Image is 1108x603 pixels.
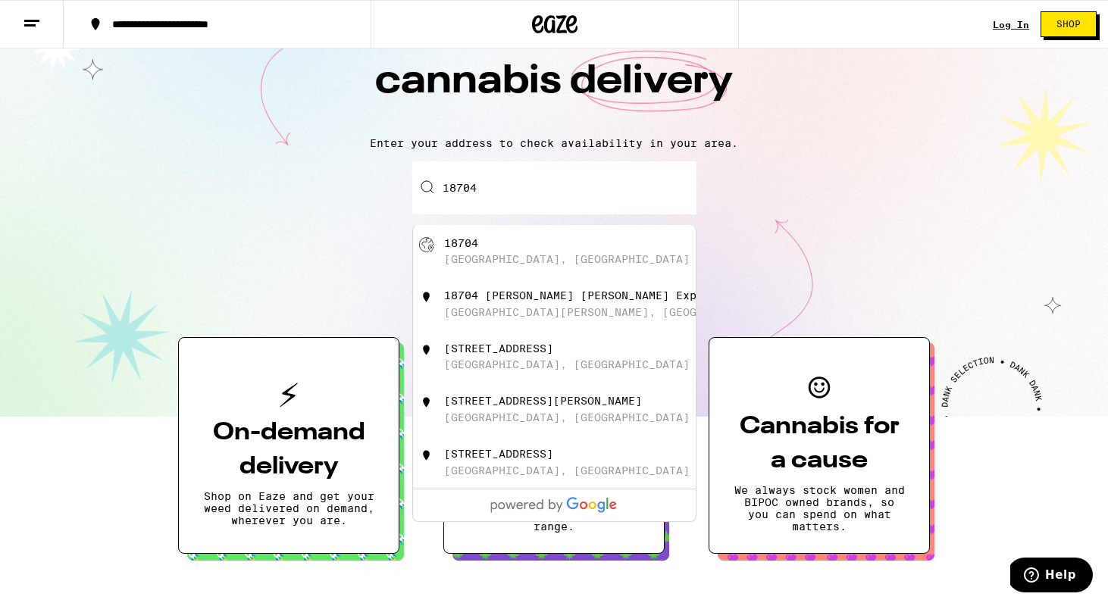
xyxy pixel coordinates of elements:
p: Enter your address to check availability in your area. [15,137,1093,149]
div: 18704 [PERSON_NAME] [PERSON_NAME] Expressway [444,289,744,301]
button: Shop [1041,11,1097,37]
p: Shop on Eaze and get your weed delivered on demand, wherever you are. [203,490,374,526]
button: On-demand deliveryShop on Eaze and get your weed delivered on demand, wherever you are. [178,337,399,554]
img: 18704 Horace Harding Expressway [419,289,434,305]
a: Log In [993,20,1029,30]
div: [GEOGRAPHIC_DATA], [GEOGRAPHIC_DATA] [444,464,690,476]
h3: On-demand delivery [203,416,374,484]
input: Enter your delivery address [412,161,696,214]
h3: Cannabis for a cause [734,410,905,478]
div: [GEOGRAPHIC_DATA][PERSON_NAME], [GEOGRAPHIC_DATA] [444,306,778,318]
div: [GEOGRAPHIC_DATA], [GEOGRAPHIC_DATA] [444,253,690,265]
div: [GEOGRAPHIC_DATA], [GEOGRAPHIC_DATA] [444,411,690,423]
div: [GEOGRAPHIC_DATA], [GEOGRAPHIC_DATA] [444,358,690,370]
a: Shop [1029,11,1108,37]
p: We always stock women and BIPOC owned brands, so you can spend on what matters. [734,484,905,533]
img: 18704 Dunkirk Drive [419,342,434,358]
img: 18704 Ilion Avenue [419,448,434,463]
div: 18704 [444,237,478,249]
span: Shop [1056,20,1081,29]
img: 18704 Williamson Avenue [419,395,434,410]
iframe: Opens a widget where you can find more information [1010,558,1093,595]
div: [STREET_ADDRESS] [444,448,553,460]
div: [STREET_ADDRESS][PERSON_NAME] [444,395,642,407]
img: 18704 [419,237,434,252]
button: Cannabis for a causeWe always stock women and BIPOC owned brands, so you can spend on what matters. [709,337,930,554]
div: [STREET_ADDRESS] [444,342,553,355]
